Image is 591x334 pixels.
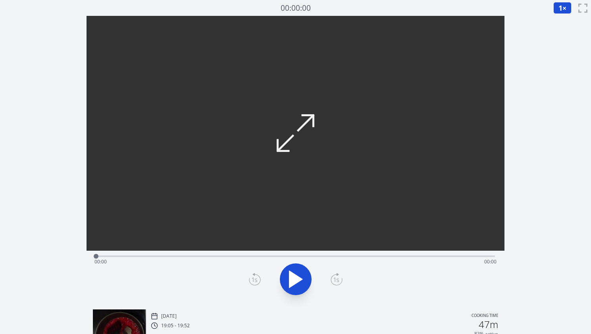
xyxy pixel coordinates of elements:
p: [DATE] [161,313,177,319]
a: 00:00:00 [281,2,311,14]
h2: 47m [479,320,498,329]
button: 1× [553,2,572,14]
p: 19:05 - 19:52 [161,322,190,329]
p: Cooking time [472,313,498,320]
span: 1 [558,3,562,13]
span: 00:00 [484,258,497,265]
